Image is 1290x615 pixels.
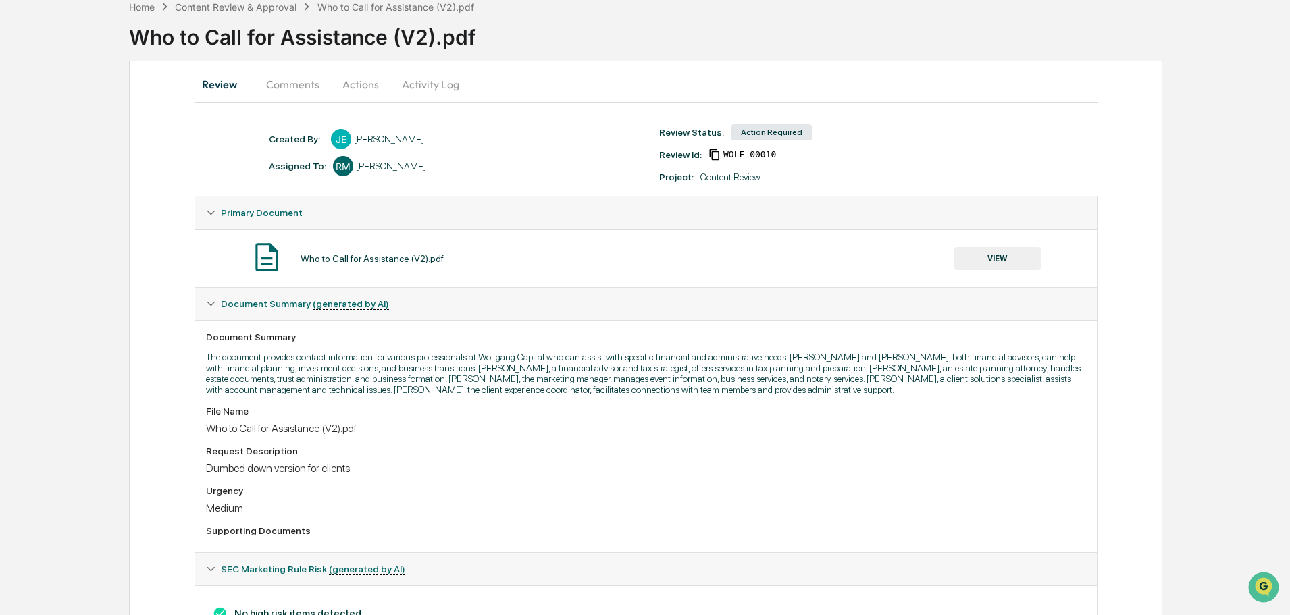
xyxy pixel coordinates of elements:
div: Review Status: [659,127,724,138]
div: SEC Marketing Rule Risk (generated by AI) [195,553,1097,585]
div: We're available if you need us! [46,117,171,128]
div: Content Review [700,171,760,182]
span: Data Lookup [27,196,85,209]
div: 🗄️ [98,171,109,182]
span: Pylon [134,229,163,239]
button: Actions [330,68,391,101]
div: RM [333,156,353,176]
div: Home [129,1,155,13]
div: Supporting Documents [206,525,1086,536]
div: Start new chat [46,103,222,117]
div: Request Description [206,446,1086,456]
span: Document Summary [221,298,389,309]
div: Medium [206,502,1086,514]
div: Dumbed down version for clients. [206,462,1086,475]
div: Created By: ‎ ‎ [269,134,324,144]
div: Review Id: [659,149,702,160]
div: Who to Call for Assistance (V2).pdf [301,253,444,264]
span: Preclearance [27,170,87,184]
div: Action Required [731,124,812,140]
div: [PERSON_NAME] [354,134,424,144]
button: VIEW [954,247,1041,270]
a: Powered byPylon [95,228,163,239]
img: 1746055101610-c473b297-6a78-478c-a979-82029cc54cd1 [14,103,38,128]
img: Document Icon [250,240,284,274]
a: 🖐️Preclearance [8,165,93,189]
span: SEC Marketing Rule Risk [221,564,405,574]
div: Document Summary [206,331,1086,342]
u: (generated by AI) [329,564,405,575]
div: [PERSON_NAME] [356,161,426,171]
div: Who to Call for Assistance (V2).pdf [317,1,474,13]
div: 🔎 [14,197,24,208]
div: JE [331,129,351,149]
button: Review [195,68,255,101]
u: (generated by AI) [313,298,389,310]
p: How can we help? [14,28,246,50]
div: Project: [659,171,694,182]
div: Primary Document [195,229,1097,287]
p: The document provides contact information for various professionals at Wolfgang Capital who can a... [206,352,1086,395]
iframe: Open customer support [1247,570,1283,607]
span: 9756a59c-bb38-48e0-bdec-932449957a66 [723,149,776,160]
span: Attestations [111,170,167,184]
span: Primary Document [221,207,303,218]
div: Urgency [206,485,1086,496]
div: Who to Call for Assistance (V2).pdf [129,14,1290,49]
div: Document Summary (generated by AI) [195,288,1097,320]
a: 🗄️Attestations [93,165,173,189]
div: Assigned To: [269,161,326,171]
div: secondary tabs example [195,68,1098,101]
div: 🖐️ [14,171,24,182]
button: Comments [255,68,330,101]
div: Who to Call for Assistance (V2).pdf [206,422,1086,435]
button: Activity Log [391,68,470,101]
div: File Name [206,406,1086,417]
div: Document Summary (generated by AI) [195,320,1097,552]
div: Content Review & Approval [175,1,296,13]
a: 🔎Data Lookup [8,190,91,215]
button: Start new chat [230,107,246,124]
div: Primary Document [195,196,1097,229]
